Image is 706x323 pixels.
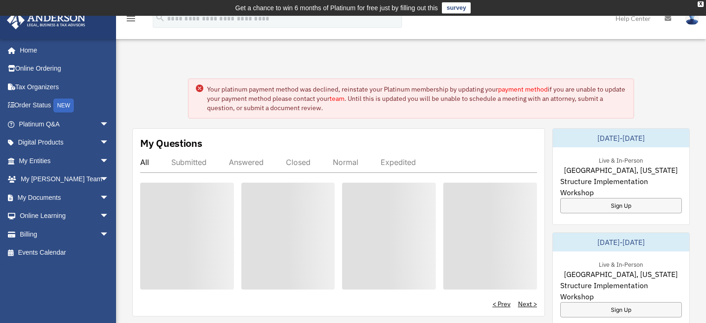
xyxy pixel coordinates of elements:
[100,152,118,171] span: arrow_drop_down
[560,302,682,317] a: Sign Up
[171,158,207,167] div: Submitted
[564,165,678,176] span: [GEOGRAPHIC_DATA], [US_STATE]
[553,233,689,251] div: [DATE]-[DATE]
[100,133,118,152] span: arrow_drop_down
[6,133,123,152] a: Digital Productsarrow_drop_down
[6,225,123,244] a: Billingarrow_drop_down
[560,198,682,213] a: Sign Up
[553,129,689,147] div: [DATE]-[DATE]
[286,158,311,167] div: Closed
[100,188,118,207] span: arrow_drop_down
[492,299,511,309] a: < Prev
[100,207,118,226] span: arrow_drop_down
[560,280,682,302] span: Structure Implementation Workshop
[6,170,123,189] a: My [PERSON_NAME] Teamarrow_drop_down
[100,115,118,134] span: arrow_drop_down
[100,170,118,189] span: arrow_drop_down
[235,2,438,13] div: Get a chance to win 6 months of Platinum for free just by filling out this
[125,16,136,24] a: menu
[381,158,416,167] div: Expedited
[333,158,358,167] div: Normal
[591,155,650,165] div: Live & In-Person
[498,85,548,93] a: payment method
[6,78,123,96] a: Tax Organizers
[560,176,682,198] span: Structure Implementation Workshop
[6,41,118,59] a: Home
[564,269,678,280] span: [GEOGRAPHIC_DATA], [US_STATE]
[229,158,264,167] div: Answered
[125,13,136,24] i: menu
[100,225,118,244] span: arrow_drop_down
[6,115,123,133] a: Platinum Q&Aarrow_drop_down
[6,59,123,78] a: Online Ordering
[6,152,123,170] a: My Entitiesarrow_drop_down
[155,13,165,23] i: search
[591,259,650,269] div: Live & In-Person
[207,85,626,112] div: Your platinum payment method was declined, reinstate your Platinum membership by updating your if...
[140,136,202,150] div: My Questions
[685,12,699,25] img: User Pic
[518,299,537,309] a: Next >
[53,99,74,112] div: NEW
[330,94,344,103] a: team
[140,158,149,167] div: All
[4,11,88,29] img: Anderson Advisors Platinum Portal
[6,188,123,207] a: My Documentsarrow_drop_down
[6,207,123,225] a: Online Learningarrow_drop_down
[6,244,123,262] a: Events Calendar
[6,96,123,115] a: Order StatusNEW
[442,2,471,13] a: survey
[698,1,704,7] div: close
